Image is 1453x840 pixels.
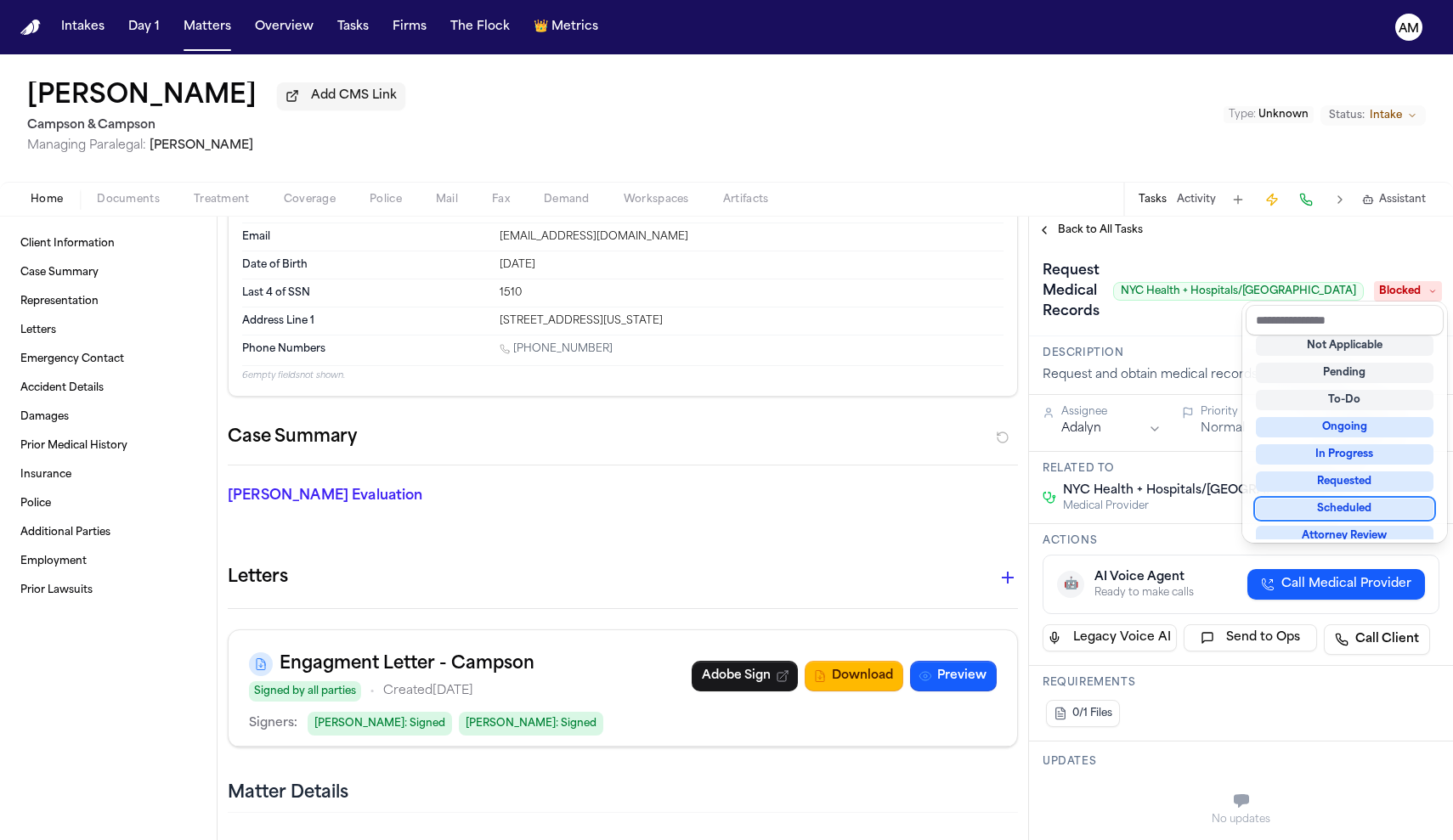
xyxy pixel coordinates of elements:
div: Not Applicable [1256,335,1433,356]
div: Requested [1256,471,1433,492]
span: Blocked [1374,281,1442,302]
div: Pending [1256,363,1433,383]
div: Attorney Review [1256,526,1433,546]
div: To-Do [1256,390,1433,410]
div: Ongoing [1256,417,1433,437]
div: In Progress [1256,444,1433,465]
div: Scheduled [1256,499,1433,519]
